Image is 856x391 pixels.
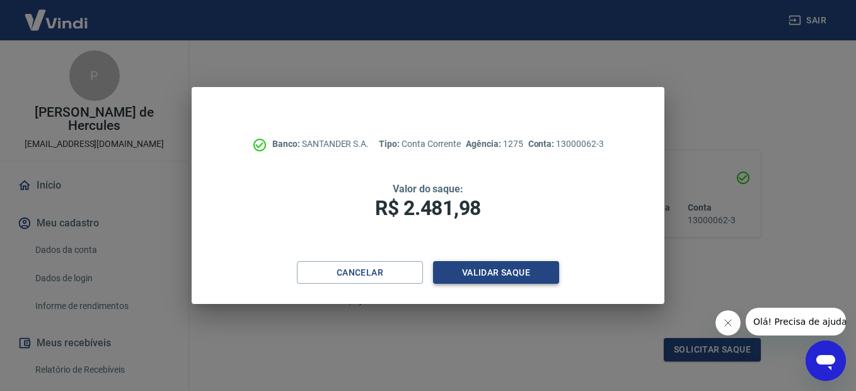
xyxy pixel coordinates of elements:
iframe: Fechar mensagem [715,310,741,336]
button: Validar saque [433,261,559,284]
span: Banco: [272,139,302,149]
span: Agência: [466,139,503,149]
p: 13000062-3 [528,137,604,151]
span: Valor do saque: [393,183,463,195]
p: SANTANDER S.A. [272,137,369,151]
span: Tipo: [379,139,402,149]
span: R$ 2.481,98 [375,196,481,220]
p: Conta Corrente [379,137,461,151]
iframe: Botão para abrir a janela de mensagens [806,341,846,381]
iframe: Mensagem da empresa [746,308,846,336]
span: Olá! Precisa de ajuda? [8,9,106,19]
span: Conta: [528,139,557,149]
p: 1275 [466,137,523,151]
button: Cancelar [297,261,423,284]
